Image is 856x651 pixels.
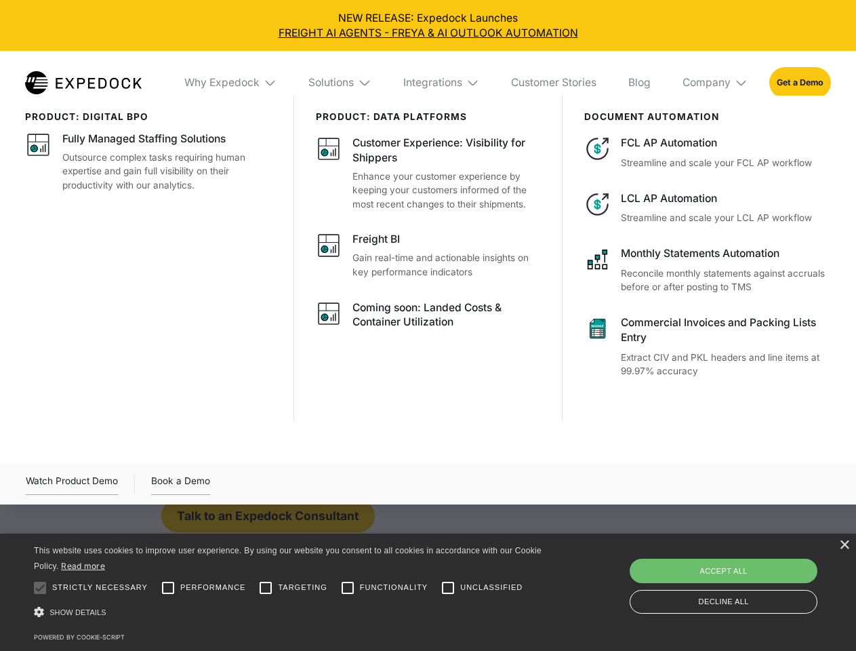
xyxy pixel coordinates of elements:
div: PRODUCT: data platforms [316,111,542,122]
a: Blog [617,51,661,115]
div: Customer Experience: Visibility for Shippers [352,136,541,165]
div: Solutions [298,51,382,115]
a: Monthly Statements AutomationReconcile monthly statements against accruals before or after postin... [584,246,831,294]
p: Extract CIV and PKL headers and line items at 99.97% accuracy [621,351,830,378]
div: Integrations [392,51,490,115]
a: Customer Stories [500,51,607,115]
p: Gain real-time and actionable insights on key performance indicators [352,251,541,279]
a: Read more [61,561,105,571]
a: Coming soon: Landed Costs & Container Utilization [316,300,542,334]
div: Commercial Invoices and Packing Lists Entry [621,315,830,345]
span: Unclassified [460,582,523,593]
a: Powered by cookie-script [34,633,125,641]
span: Strictly necessary [52,582,148,593]
div: NEW RELEASE: Expedock Launches [11,11,846,41]
div: FCL AP Automation [621,136,830,151]
div: Integrations [403,76,462,90]
div: Solutions [308,76,354,90]
p: Enhance your customer experience by keeping your customers informed of the most recent changes to... [352,170,541,212]
a: Freight BIGain real-time and actionable insights on key performance indicators [316,232,542,279]
div: Why Expedock [184,76,260,90]
span: This website uses cookies to improve user experience. By using our website you consent to all coo... [34,546,542,571]
a: FREIGHT AI AGENTS - FREYA & AI OUTLOOK AUTOMATION [11,26,846,41]
p: Outsource complex tasks requiring human expertise and gain full visibility on their productivity ... [62,151,272,193]
iframe: Chat Widget [630,505,856,651]
span: Performance [180,582,246,593]
div: Monthly Statements Automation [621,246,830,261]
span: Targeting [278,582,327,593]
a: LCL AP AutomationStreamline and scale your LCL AP workflow [584,191,831,225]
div: document automation [584,111,831,122]
div: Company [672,51,758,115]
div: Freight BI [352,232,400,247]
div: Company [682,76,731,90]
div: Fully Managed Staffing Solutions [62,132,226,146]
a: FCL AP AutomationStreamline and scale your FCL AP workflow [584,136,831,170]
div: Why Expedock [174,51,287,115]
a: Commercial Invoices and Packing Lists EntryExtract CIV and PKL headers and line items at 99.97% a... [584,315,831,378]
a: open lightbox [26,473,118,495]
a: Fully Managed Staffing SolutionsOutsource complex tasks requiring human expertise and gain full v... [25,132,272,192]
p: Streamline and scale your LCL AP workflow [621,211,830,225]
span: Show details [49,608,106,616]
a: Customer Experience: Visibility for ShippersEnhance your customer experience by keeping your cust... [316,136,542,211]
div: Watch Product Demo [26,473,118,495]
a: Get a Demo [769,67,831,98]
p: Streamline and scale your FCL AP workflow [621,156,830,170]
p: Reconcile monthly statements against accruals before or after posting to TMS [621,267,830,294]
span: Functionality [360,582,428,593]
div: LCL AP Automation [621,191,830,206]
div: product: digital bpo [25,111,272,122]
a: Book a Demo [151,473,210,495]
div: Coming soon: Landed Costs & Container Utilization [352,300,541,330]
div: Show details [34,604,546,622]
